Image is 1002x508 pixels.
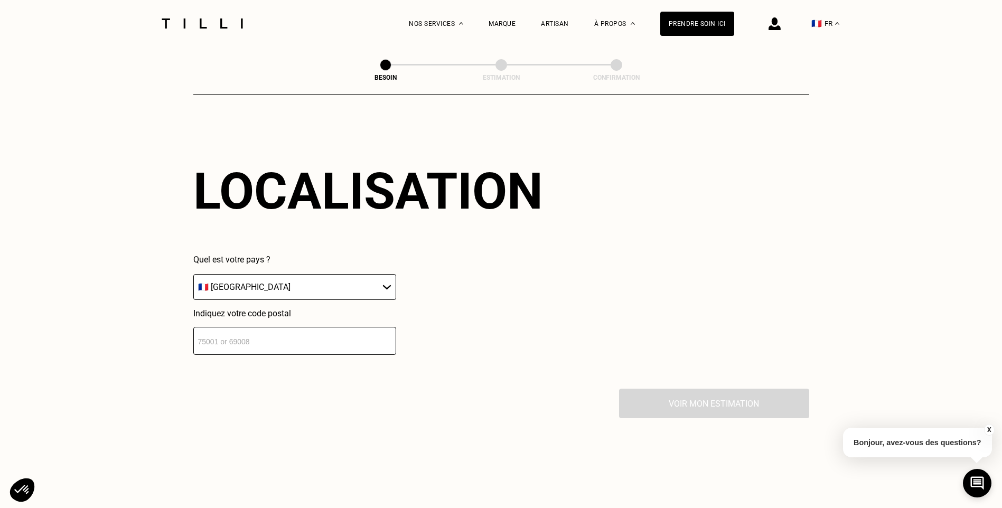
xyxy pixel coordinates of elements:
p: Indiquez votre code postal [193,308,396,318]
img: Menu déroulant [459,22,463,25]
img: Logo du service de couturière Tilli [158,18,247,29]
div: Confirmation [564,74,669,81]
a: Artisan [541,20,569,27]
div: Estimation [448,74,554,81]
a: Marque [489,20,516,27]
img: icône connexion [769,17,781,30]
img: Menu déroulant à propos [631,22,635,25]
a: Prendre soin ici [660,12,734,36]
p: Bonjour, avez-vous des questions? [843,428,992,457]
div: Localisation [193,162,543,221]
p: Quel est votre pays ? [193,255,396,265]
input: 75001 or 69008 [193,327,396,355]
button: X [984,424,994,436]
div: Besoin [333,74,438,81]
span: 🇫🇷 [811,18,822,29]
img: menu déroulant [835,22,839,25]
